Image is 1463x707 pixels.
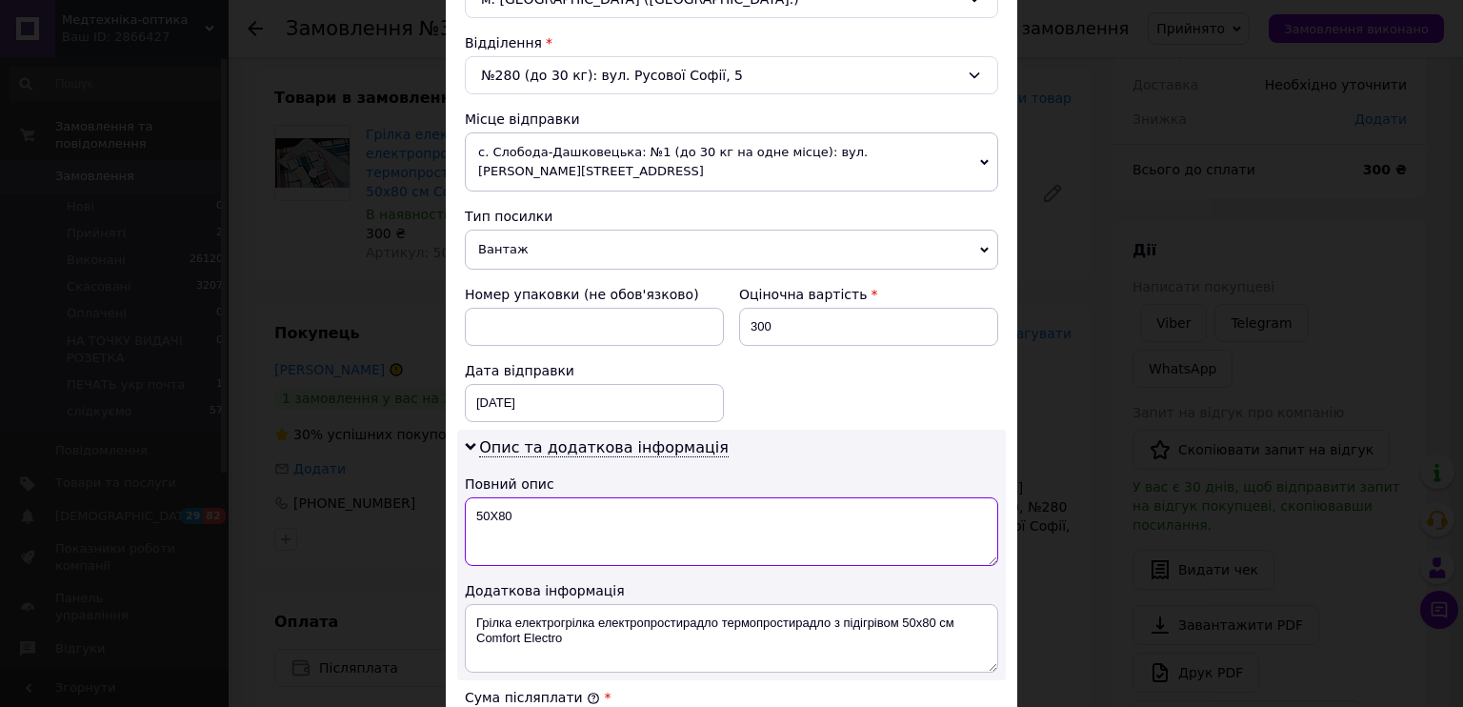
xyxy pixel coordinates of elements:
[465,475,998,494] div: Повний опис
[465,285,724,304] div: Номер упаковки (не обов'язково)
[465,361,724,380] div: Дата відправки
[465,33,998,52] div: Відділення
[465,497,998,566] textarea: 50X80
[465,209,552,224] span: Тип посилки
[465,111,580,127] span: Місце відправки
[479,438,729,457] span: Опис та додаткова інформація
[465,56,998,94] div: №280 (до 30 кг): вул. Русової Софії, 5
[465,604,998,673] textarea: Грілка електрогрілка електропростирадло термопростирадло з підігрівом 50x80 см Comfort Electro
[739,285,998,304] div: Оціночна вартість
[465,132,998,192] span: с. Слобода-Дашковецька: №1 (до 30 кг на одне місце): вул. [PERSON_NAME][STREET_ADDRESS]
[465,230,998,270] span: Вантаж
[465,581,998,600] div: Додаткова інформація
[465,690,600,705] label: Сума післяплати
